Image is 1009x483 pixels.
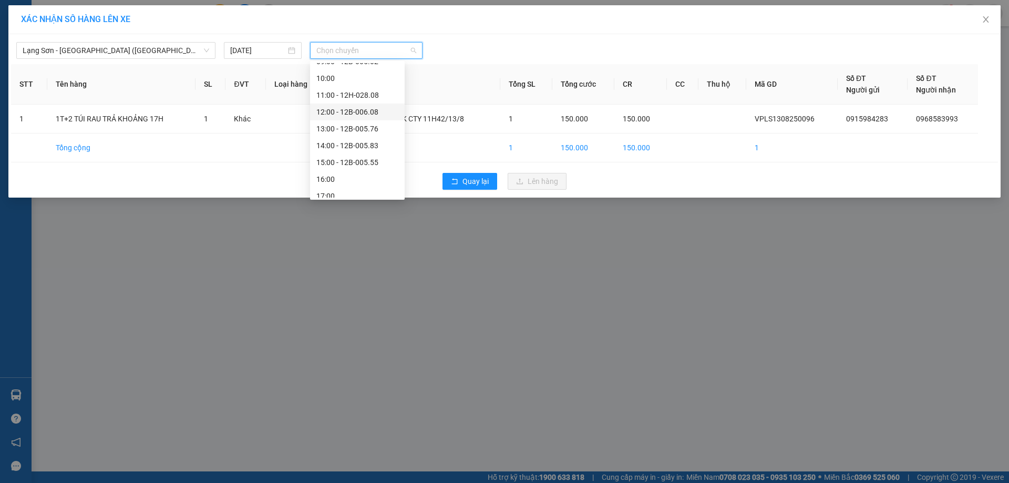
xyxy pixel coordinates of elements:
span: Số ĐT [846,74,866,83]
span: 150.000 [623,115,650,123]
span: 1 [204,115,208,123]
th: Thu hộ [698,64,747,105]
button: Close [971,5,1001,35]
td: 1 [746,133,838,162]
div: 14:00 - 12B-005.83 [316,140,398,151]
th: STT [11,64,47,105]
td: Khác [225,105,265,133]
button: rollbackQuay lại [442,173,497,190]
button: uploadLên hàng [508,173,567,190]
th: Mã GD [746,64,838,105]
span: VPLS1308250096 [755,115,815,123]
div: 17:00 [316,190,398,202]
td: 1 [11,105,47,133]
th: Loại hàng [266,64,325,105]
div: 15:00 - 12B-005.55 [316,157,398,168]
th: Tổng cước [552,64,614,105]
span: Lạng Sơn - Hà Nội (Limousine) [23,43,209,58]
div: 10:00 [316,73,398,84]
th: Tên hàng [47,64,195,105]
th: ĐVT [225,64,265,105]
span: Số ĐT [916,74,936,83]
span: 0915984283 [846,115,888,123]
div: 12:00 - 12B-006.08 [316,106,398,118]
td: Tổng cộng [47,133,195,162]
th: Ghi chú [325,64,501,105]
span: Quay lại [462,176,489,187]
input: 13/08/2025 [230,45,286,56]
span: XÁC NHẬN SỐ HÀNG LÊN XE [21,14,130,24]
span: Chọn chuyến [316,43,416,58]
div: 11:00 - 12H-028.08 [316,89,398,101]
td: 1T+2 TÚI RAU TRẢ KHOẢNG 17H [47,105,195,133]
td: 1 [500,133,552,162]
span: close [982,15,990,24]
span: rollback [451,178,458,186]
td: 150.000 [614,133,667,162]
span: Người nhận [916,86,956,94]
th: CC [667,64,698,105]
span: 150.000 [561,115,588,123]
div: 16:00 [316,173,398,185]
th: CR [614,64,667,105]
span: NG GỬI TT ĐÃ CK STK CTY 11H42/13/8 [334,115,464,123]
div: 13:00 - 12B-005.76 [316,123,398,135]
th: Tổng SL [500,64,552,105]
th: SL [195,64,225,105]
span: Người gửi [846,86,880,94]
td: 150.000 [552,133,614,162]
span: 1 [509,115,513,123]
span: 0968583993 [916,115,958,123]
